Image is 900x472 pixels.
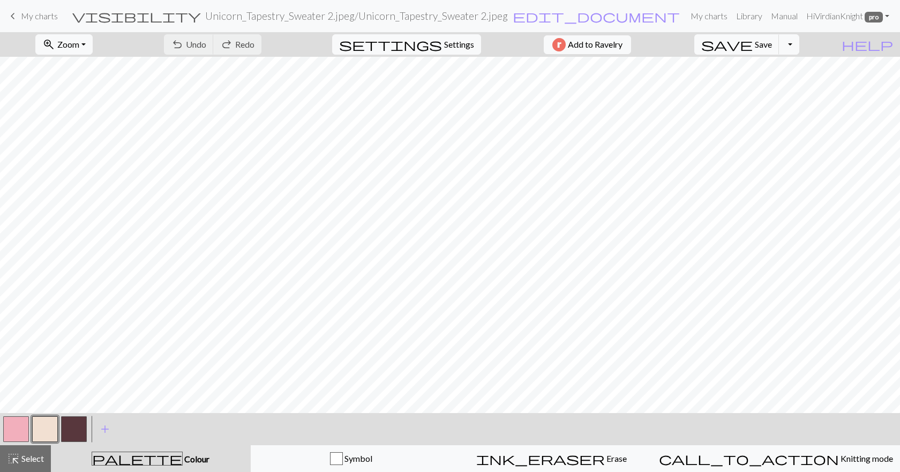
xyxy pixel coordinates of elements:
span: Save [755,39,772,49]
span: save [701,37,753,52]
span: Knitting mode [839,453,893,463]
span: My charts [21,11,58,21]
span: Symbol [343,453,372,463]
a: Library [732,5,767,27]
span: pro [865,12,883,23]
i: Settings [339,38,442,51]
span: settings [339,37,442,52]
span: add [99,422,111,437]
button: Knitting mode [652,445,900,472]
span: Settings [444,38,474,51]
button: Colour [51,445,251,472]
a: My charts [6,7,58,25]
span: zoom_in [42,37,55,52]
a: HiVirdianKnight pro [802,5,894,27]
button: Save [694,34,779,55]
span: keyboard_arrow_left [6,9,19,24]
span: ink_eraser [476,451,605,466]
button: SettingsSettings [332,34,481,55]
a: My charts [686,5,732,27]
button: Zoom [35,34,93,55]
button: Symbol [251,445,452,472]
span: Colour [183,454,209,464]
span: Erase [605,453,627,463]
span: Zoom [57,39,79,49]
h2: Unicorn_Tapestry_Sweater 2.jpeg / Unicorn_Tapestry_Sweater 2.jpeg [205,10,508,22]
span: visibility [72,9,201,24]
span: call_to_action [659,451,839,466]
button: Erase [451,445,652,472]
img: Ravelry [552,38,566,51]
span: highlight_alt [7,451,20,466]
span: help [842,37,893,52]
span: palette [92,451,182,466]
span: edit_document [513,9,680,24]
span: Select [20,453,44,463]
a: Manual [767,5,802,27]
span: Add to Ravelry [568,38,622,51]
button: Add to Ravelry [544,35,631,54]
